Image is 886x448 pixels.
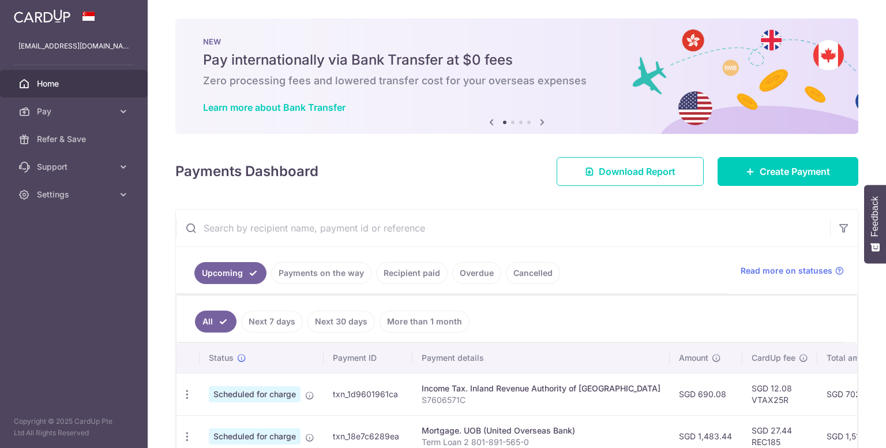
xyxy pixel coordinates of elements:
span: Status [209,352,234,364]
h6: Zero processing fees and lowered transfer cost for your overseas expenses [203,74,831,88]
a: Payments on the way [271,262,371,284]
span: Download Report [599,165,675,178]
input: Search by recipient name, payment id or reference [176,210,830,247]
a: Learn more about Bank Transfer [203,102,346,113]
a: Download Report [557,157,704,186]
a: Read more on statuses [741,265,844,277]
span: Read more on statuses [741,265,832,277]
a: Overdue [452,262,501,284]
h5: Pay internationally via Bank Transfer at $0 fees [203,51,831,69]
img: CardUp [14,9,70,23]
span: CardUp fee [752,352,795,364]
span: Refer & Save [37,133,113,145]
th: Payment ID [324,343,412,373]
p: Term Loan 2 801-891-565-0 [422,436,660,448]
a: All [195,311,236,333]
a: Cancelled [506,262,560,284]
span: Settings [37,189,113,200]
p: [EMAIL_ADDRESS][DOMAIN_NAME] [18,40,129,52]
td: SGD 690.08 [670,373,742,415]
td: txn_1d9601961ca [324,373,412,415]
span: Scheduled for charge [209,386,301,402]
a: Create Payment [718,157,858,186]
a: More than 1 month [380,311,470,333]
span: Scheduled for charge [209,428,301,445]
span: Total amt. [827,352,865,364]
span: Feedback [870,196,880,237]
td: SGD 12.08 VTAX25R [742,373,817,415]
span: Support [37,161,113,173]
span: Create Payment [760,165,830,178]
th: Payment details [412,343,670,373]
div: Income Tax. Inland Revenue Authority of [GEOGRAPHIC_DATA] [422,383,660,394]
p: NEW [203,37,831,46]
a: Recipient paid [376,262,448,284]
h4: Payments Dashboard [175,161,318,182]
button: Feedback - Show survey [864,185,886,263]
a: Next 30 days [307,311,375,333]
p: S7606571C [422,394,660,406]
span: Amount [679,352,708,364]
img: Bank transfer banner [175,18,858,134]
a: Upcoming [194,262,266,284]
span: Home [37,78,113,89]
a: Next 7 days [241,311,303,333]
div: Mortgage. UOB (United Overseas Bank) [422,425,660,436]
span: Pay [37,106,113,117]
